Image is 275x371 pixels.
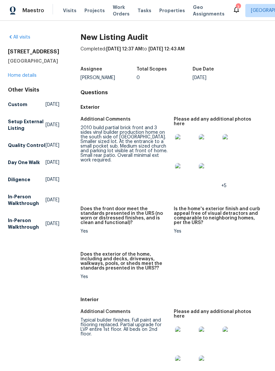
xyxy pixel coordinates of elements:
[193,67,214,71] h5: Due Date
[80,67,102,71] h5: Assignee
[80,309,131,314] h5: Additional Comments
[80,104,267,110] h5: Exterior
[80,126,168,162] div: 2010 build partial brick front and 3 sides vinyl builder production home on the south side of [GE...
[148,47,185,51] span: [DATE] 12:43 AM
[137,75,193,80] div: 0
[8,157,59,168] a: Day One Walk[DATE]
[46,122,59,128] span: [DATE]
[46,220,59,227] span: [DATE]
[80,117,131,122] h5: Additional Comments
[8,118,46,131] h5: Setup External Listing
[174,207,262,225] h5: Is the home's exterior finish and curb appeal free of visual detractors and comparable to neighbo...
[8,58,59,64] h5: [GEOGRAPHIC_DATA]
[80,46,267,63] div: Completed: to
[193,75,249,80] div: [DATE]
[46,159,59,166] span: [DATE]
[8,73,37,78] a: Home details
[46,142,59,149] span: [DATE]
[8,116,59,134] a: Setup External Listing[DATE]
[8,217,46,230] h5: In-Person Walkthrough
[221,184,227,188] span: +5
[80,274,168,279] div: Yes
[8,176,30,183] h5: Diligence
[8,193,46,207] h5: In-Person Walkthrough
[84,7,105,14] span: Projects
[8,139,59,151] a: Quality Control[DATE]
[8,48,59,55] h2: [STREET_ADDRESS]
[80,318,168,336] div: Typical builder finishes. Full paint and flooring replaced. Partial upgrade for LVP entire 1st fl...
[80,89,267,96] h4: Questions
[80,34,267,41] h2: New Listing Audit
[113,4,130,17] span: Work Orders
[8,191,59,209] a: In-Person Walkthrough[DATE]
[22,7,44,14] span: Maestro
[193,4,225,17] span: Geo Assignments
[137,8,151,13] span: Tasks
[80,207,168,225] h5: Does the front door meet the standards presented in the URS (no worn or distressed finishes, and ...
[46,101,59,108] span: [DATE]
[236,4,240,11] div: 3
[8,214,59,233] a: In-Person Walkthrough[DATE]
[174,229,262,234] div: Yes
[8,87,59,93] div: Other Visits
[46,176,59,183] span: [DATE]
[8,101,27,108] h5: Custom
[80,75,137,80] div: [PERSON_NAME]
[80,296,267,303] h5: Interior
[46,197,59,203] span: [DATE]
[8,174,59,185] a: Diligence[DATE]
[159,7,185,14] span: Properties
[174,117,262,126] h5: Please add any additional photos here
[8,159,40,166] h5: Day One Walk
[80,229,168,234] div: Yes
[8,142,45,149] h5: Quality Control
[8,35,30,40] a: All visits
[8,99,59,110] a: Custom[DATE]
[174,309,262,319] h5: Please add any additional photos here
[106,47,142,51] span: [DATE] 12:37 AM
[80,252,168,271] h5: Does the exterior of the home, including and decks, driveways, walkways, pools, or sheds meet the...
[137,67,167,71] h5: Total Scopes
[63,7,76,14] span: Visits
